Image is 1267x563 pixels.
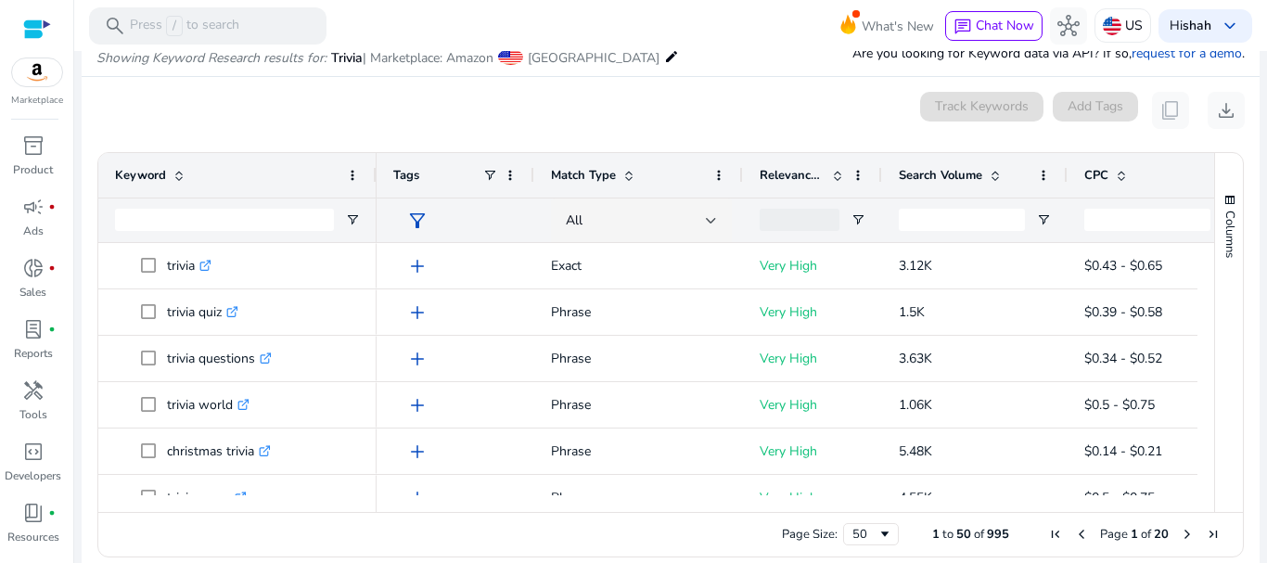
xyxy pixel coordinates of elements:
p: Very High [760,339,865,377]
span: search [104,15,126,37]
span: book_4 [22,502,45,524]
button: chatChat Now [945,11,1043,41]
p: trivia questions [167,339,272,377]
b: shah [1183,17,1211,34]
p: Sales [19,284,46,301]
div: Previous Page [1074,527,1089,542]
i: Showing Keyword Research results for: [96,49,326,67]
span: 4.55K [899,489,932,506]
span: add [406,487,429,509]
div: 50 [852,526,877,543]
p: Developers [5,467,61,484]
p: Product [13,161,53,178]
p: US [1125,9,1143,42]
div: First Page [1048,527,1063,542]
button: hub [1050,7,1087,45]
p: trivia world [167,386,250,424]
p: Phrase [551,432,726,470]
mat-icon: edit [664,45,679,68]
span: Chat Now [976,17,1034,34]
span: Relevance Score [760,167,825,184]
span: 995 [987,526,1009,543]
span: add [406,301,429,324]
input: CPC Filter Input [1084,209,1210,231]
span: Page [1100,526,1128,543]
p: trivia quiz [167,293,238,331]
span: campaign [22,196,45,218]
span: $0.14 - $0.21 [1084,442,1162,460]
button: download [1208,92,1245,129]
p: Very High [760,247,865,285]
span: Search Volume [899,167,982,184]
span: 3.12K [899,257,932,275]
p: Resources [7,529,59,545]
div: Last Page [1206,527,1221,542]
span: Keyword [115,167,166,184]
p: Marketplace [11,94,63,108]
span: of [1141,526,1151,543]
span: Match Type [551,167,616,184]
p: Phrase [551,479,726,517]
span: 50 [956,526,971,543]
span: donut_small [22,257,45,279]
span: 5.48K [899,442,932,460]
p: Very High [760,479,865,517]
p: trivia game [167,479,247,517]
div: Next Page [1180,527,1195,542]
span: 1 [1131,526,1138,543]
span: / [166,16,183,36]
p: Very High [760,293,865,331]
span: handyman [22,379,45,402]
p: Phrase [551,386,726,424]
span: $0.43 - $0.65 [1084,257,1162,275]
span: inventory_2 [22,134,45,157]
span: 1.5K [899,303,925,321]
span: $0.5 - $0.75 [1084,489,1155,506]
button: Open Filter Menu [1036,212,1051,227]
span: filter_alt [406,210,429,232]
div: Page Size [843,523,899,545]
button: Open Filter Menu [851,212,865,227]
span: add [406,394,429,416]
input: Search Volume Filter Input [899,209,1025,231]
img: amazon.svg [12,58,62,86]
span: add [406,255,429,277]
p: Exact [551,247,726,285]
span: lab_profile [22,318,45,340]
span: add [406,441,429,463]
p: Press to search [130,16,239,36]
span: add [406,348,429,370]
p: Very High [760,432,865,470]
p: trivia [167,247,211,285]
span: [GEOGRAPHIC_DATA] [528,49,659,67]
p: Phrase [551,293,726,331]
span: Columns [1222,211,1238,258]
span: 1 [932,526,940,543]
span: CPC [1084,167,1108,184]
p: Phrase [551,339,726,377]
span: $0.5 - $0.75 [1084,396,1155,414]
span: to [942,526,953,543]
p: Ads [23,223,44,239]
div: Page Size: [782,526,838,543]
span: Trivia [331,49,363,67]
img: us.svg [1103,17,1121,35]
span: All [566,211,582,229]
p: Reports [14,345,53,362]
span: code_blocks [22,441,45,463]
span: | Marketplace: Amazon [363,49,493,67]
span: keyboard_arrow_down [1219,15,1241,37]
span: Tags [393,167,419,184]
span: fiber_manual_record [48,264,56,272]
p: Very High [760,386,865,424]
span: $0.39 - $0.58 [1084,303,1162,321]
button: Open Filter Menu [345,212,360,227]
span: 1.06K [899,396,932,414]
span: 20 [1154,526,1169,543]
span: fiber_manual_record [48,509,56,517]
span: 3.63K [899,350,932,367]
p: Tools [19,406,47,423]
span: of [974,526,984,543]
span: $0.34 - $0.52 [1084,350,1162,367]
span: What's New [862,10,934,43]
